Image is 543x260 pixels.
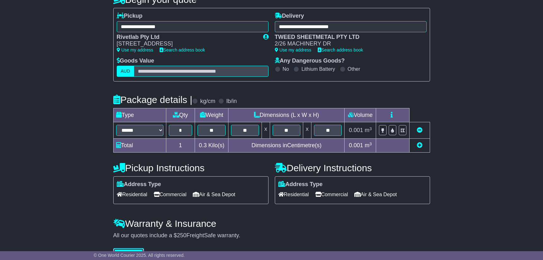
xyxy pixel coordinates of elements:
span: Residential [117,190,147,199]
span: 0.001 [349,142,363,148]
td: x [262,122,270,139]
label: Delivery [275,13,304,20]
h4: Delivery Instructions [275,163,430,173]
a: Use my address [275,47,311,52]
a: Use my address [117,47,153,52]
td: Dimensions (L x W x H) [228,108,345,122]
span: Air & Sea Depot [193,190,235,199]
div: All our quotes include a $ FreightSafe warranty. [113,232,430,239]
span: 0.001 [349,127,363,133]
span: m [365,127,372,133]
td: 1 [166,139,195,153]
h4: Package details | [113,94,192,105]
td: Volume [345,108,376,122]
div: [STREET_ADDRESS] [117,40,257,47]
label: No [283,66,289,72]
label: AUD [117,66,134,77]
label: kg/cm [200,98,215,105]
sup: 3 [369,126,372,131]
td: Qty [166,108,195,122]
label: Any Dangerous Goods? [275,57,345,64]
label: lb/in [226,98,237,105]
a: Add new item [417,142,422,148]
a: Remove this item [417,127,422,133]
span: 0.3 [199,142,207,148]
span: Residential [278,190,309,199]
h4: Pickup Instructions [113,163,269,173]
label: Pickup [117,13,143,20]
td: Weight [195,108,228,122]
label: Address Type [278,181,323,188]
button: Get Quotes [113,248,144,259]
td: Type [113,108,166,122]
span: Commercial [154,190,186,199]
span: Air & Sea Depot [354,190,397,199]
div: Rivetlab Pty Ltd [117,34,257,41]
label: Address Type [117,181,161,188]
sup: 3 [369,142,372,146]
div: TWEED SHEETMETAL PTY LTD [275,34,420,41]
div: 2/26 MACHINERY DR [275,40,420,47]
span: © One World Courier 2025. All rights reserved. [94,253,185,258]
td: Kilo(s) [195,139,228,153]
h4: Warranty & Insurance [113,218,430,229]
label: Lithium Battery [301,66,335,72]
span: Commercial [315,190,348,199]
td: Total [113,139,166,153]
span: 250 [177,232,186,239]
label: Other [348,66,360,72]
a: Search address book [318,47,363,52]
label: Goods Value [117,57,154,64]
a: Search address book [160,47,205,52]
td: Dimensions in Centimetre(s) [228,139,345,153]
td: x [303,122,311,139]
span: m [365,142,372,148]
